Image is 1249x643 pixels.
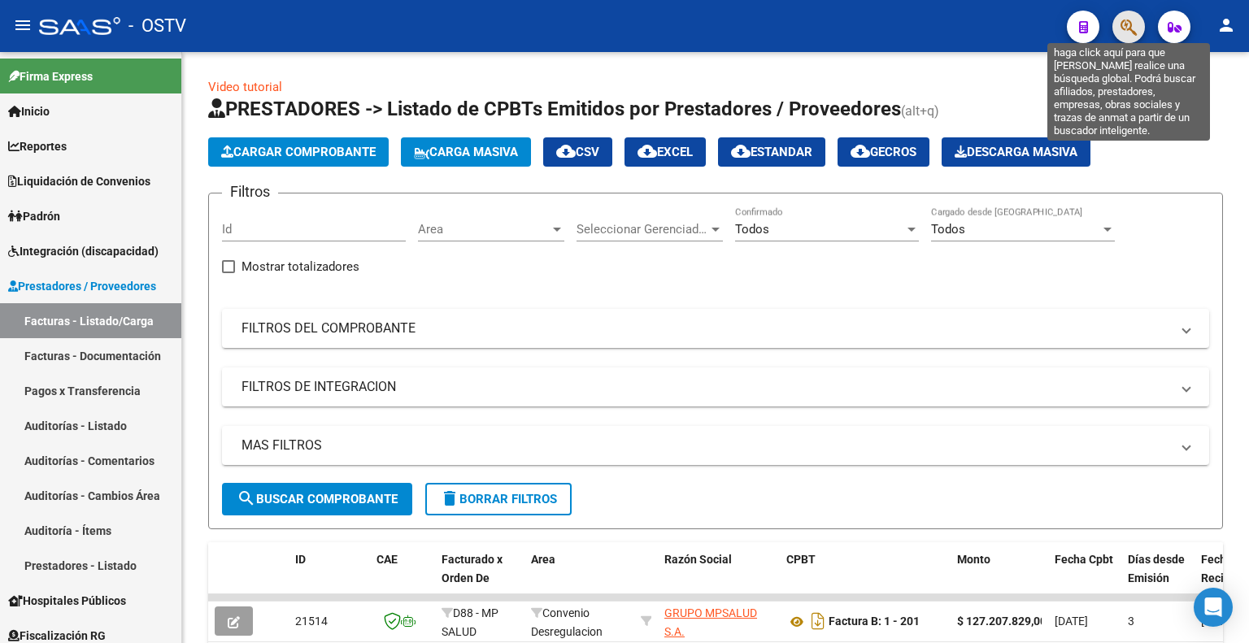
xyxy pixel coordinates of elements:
[295,553,306,566] span: ID
[242,319,1170,337] mat-panel-title: FILTROS DEL COMPROBANTE
[543,137,612,167] button: CSV
[435,542,524,614] datatable-header-cell: Facturado x Orden De
[221,145,376,159] span: Cargar Comprobante
[638,145,693,159] span: EXCEL
[807,608,829,634] i: Descargar documento
[638,141,657,161] mat-icon: cloud_download
[531,553,555,566] span: Area
[951,542,1048,614] datatable-header-cell: Monto
[955,145,1077,159] span: Descarga Masiva
[1048,542,1121,614] datatable-header-cell: Fecha Cpbt
[208,98,901,120] span: PRESTADORES -> Listado de CPBTs Emitidos por Prestadores / Proveedores
[664,604,773,638] div: 33717297879
[735,222,769,237] span: Todos
[1055,615,1088,628] span: [DATE]
[786,553,816,566] span: CPBT
[242,378,1170,396] mat-panel-title: FILTROS DE INTEGRACION
[222,367,1209,406] mat-expansion-panel-header: FILTROS DE INTEGRACION
[425,483,572,515] button: Borrar Filtros
[8,172,150,190] span: Liquidación de Convenios
[524,542,634,614] datatable-header-cell: Area
[13,15,33,35] mat-icon: menu
[829,615,920,628] strong: Factura B: 1 - 201
[440,489,459,508] mat-icon: delete
[1201,553,1247,584] span: Fecha Recibido
[442,553,503,584] span: Facturado x Orden De
[8,207,60,225] span: Padrón
[208,137,389,167] button: Cargar Comprobante
[237,492,398,506] span: Buscar Comprobante
[8,137,67,155] span: Reportes
[851,145,916,159] span: Gecros
[222,309,1209,348] mat-expansion-panel-header: FILTROS DEL COMPROBANTE
[289,542,370,614] datatable-header-cell: ID
[957,553,990,566] span: Monto
[242,437,1170,454] mat-panel-title: MAS FILTROS
[128,8,186,44] span: - OSTV
[624,137,706,167] button: EXCEL
[942,137,1090,167] app-download-masive: Descarga masiva de comprobantes (adjuntos)
[664,606,757,638] span: GRUPO MPSALUD S.A.
[8,102,50,120] span: Inicio
[731,145,812,159] span: Estandar
[556,145,599,159] span: CSV
[237,489,256,508] mat-icon: search
[222,180,278,203] h3: Filtros
[1128,553,1185,584] span: Días desde Emisión
[838,137,929,167] button: Gecros
[8,277,156,295] span: Prestadores / Proveedores
[8,592,126,610] span: Hospitales Públicos
[901,103,939,119] span: (alt+q)
[577,222,708,237] span: Seleccionar Gerenciador
[401,137,531,167] button: Carga Masiva
[222,426,1209,465] mat-expansion-panel-header: MAS FILTROS
[531,606,603,638] span: Convenio Desregulacion
[731,141,751,161] mat-icon: cloud_download
[442,606,498,638] span: D88 - MP SALUD
[1216,15,1236,35] mat-icon: person
[1121,542,1195,614] datatable-header-cell: Días desde Emisión
[8,242,159,260] span: Integración (discapacidad)
[1194,588,1233,627] div: Open Intercom Messenger
[556,141,576,161] mat-icon: cloud_download
[370,542,435,614] datatable-header-cell: CAE
[440,492,557,506] span: Borrar Filtros
[664,553,732,566] span: Razón Social
[718,137,825,167] button: Estandar
[222,483,412,515] button: Buscar Comprobante
[1055,553,1113,566] span: Fecha Cpbt
[658,542,780,614] datatable-header-cell: Razón Social
[376,553,398,566] span: CAE
[418,222,550,237] span: Area
[957,615,1047,628] strong: $ 127.207.829,00
[780,542,951,614] datatable-header-cell: CPBT
[295,615,328,628] span: 21514
[242,257,359,276] span: Mostrar totalizadores
[851,141,870,161] mat-icon: cloud_download
[942,137,1090,167] button: Descarga Masiva
[8,67,93,85] span: Firma Express
[931,222,965,237] span: Todos
[414,145,518,159] span: Carga Masiva
[1128,615,1134,628] span: 3
[208,80,282,94] a: Video tutorial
